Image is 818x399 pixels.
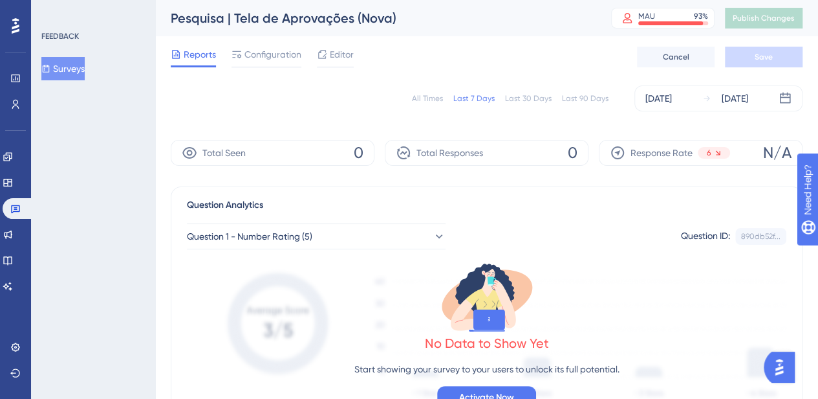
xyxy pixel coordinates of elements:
div: No Data to Show Yet [425,334,549,352]
div: Last 30 Days [505,93,552,104]
span: Editor [330,47,354,62]
span: 0 [354,142,363,163]
div: Pesquisa | Tela de Aprovações (Nova) [171,9,579,27]
span: Total Responses [416,145,483,161]
p: Start showing your survey to your users to unlock its full potential. [354,361,619,377]
div: Last 90 Days [562,93,608,104]
span: Question 1 - Number Rating (5) [187,229,312,244]
span: Need Help? [30,3,81,19]
div: MAU [638,11,655,21]
span: Cancel [663,52,689,62]
span: Reports [184,47,216,62]
span: Configuration [244,47,301,62]
div: [DATE] [722,91,748,106]
div: 890db52f... [741,231,780,242]
div: All Times [412,93,443,104]
span: Response Rate [630,145,693,161]
div: Last 7 Days [453,93,495,104]
span: 6 [707,148,711,158]
span: Total Seen [202,145,246,161]
button: Save [725,47,802,67]
iframe: UserGuiding AI Assistant Launcher [764,348,802,387]
span: 0 [568,142,577,163]
span: N/A [763,142,791,163]
div: [DATE] [645,91,672,106]
div: FEEDBACK [41,31,79,41]
span: Save [755,52,773,62]
button: Publish Changes [725,8,802,28]
button: Surveys [41,57,85,80]
div: 93 % [694,11,708,21]
button: Cancel [637,47,715,67]
div: Question ID: [681,228,730,245]
span: Publish Changes [733,13,795,23]
button: Question 1 - Number Rating (5) [187,223,446,249]
span: Question Analytics [187,198,263,213]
